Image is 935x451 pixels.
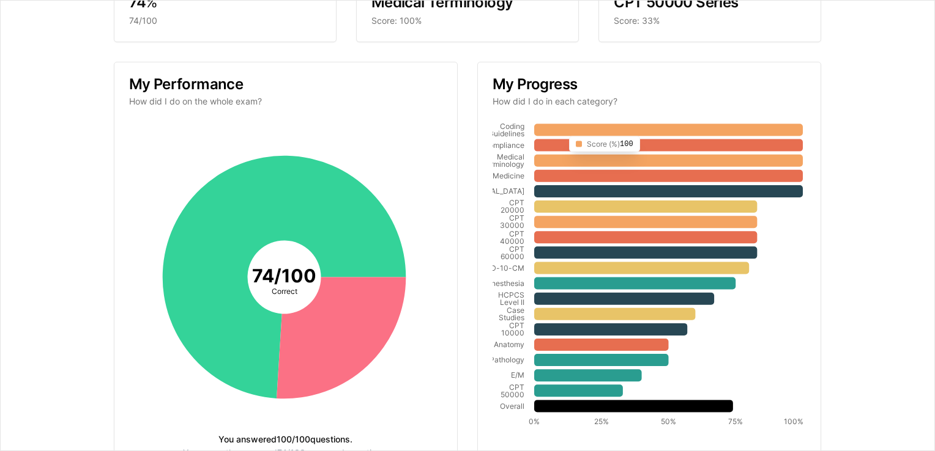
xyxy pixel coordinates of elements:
[509,229,524,238] tspan: CPT
[464,186,524,196] tspan: [MEDICAL_DATA]
[483,141,524,150] tspan: Compliance
[509,213,524,222] tspan: CPT
[493,171,524,180] tspan: Medicine
[509,244,524,253] tspan: CPT
[500,298,524,307] tspan: Level II
[500,122,524,131] tspan: Coding
[371,15,564,27] div: Score: 100%
[509,321,524,330] tspan: CPT
[661,416,676,425] tspan: 50%
[271,286,297,295] tspan: Correct
[501,389,524,398] tspan: 50000
[486,279,524,288] tspan: Anesthesia
[784,416,803,425] tspan: 100%
[490,355,524,364] tspan: Pathology
[501,328,524,337] tspan: 10000
[507,306,524,315] tspan: Case
[493,95,806,108] p: How did I do in each category?
[252,264,316,286] tspan: 74 / 100
[594,416,609,425] tspan: 25%
[511,370,524,380] tspan: E/M
[493,77,806,92] h3: My Progress
[500,221,524,230] tspan: 30000
[501,251,524,260] tspan: 60000
[500,236,524,245] tspan: 40000
[129,95,442,108] p: How did I do on the whole exam?
[509,382,524,391] tspan: CPT
[529,416,540,425] tspan: 0%
[483,263,524,272] tspan: ICD-10-CM
[497,152,524,161] tspan: Medical
[488,129,524,138] tspan: Guidelines
[509,198,524,207] tspan: CPT
[614,15,806,27] div: Score: 33%
[499,313,524,322] tspan: Studies
[129,15,321,27] div: 74/100
[494,340,524,349] tspan: Anatomy
[500,401,524,410] tspan: Overall
[129,77,442,92] h3: My Performance
[501,205,524,215] tspan: 20000
[728,416,743,425] tspan: 75%
[129,435,442,444] div: You answered 100 / 100 questions.
[498,290,524,299] tspan: HCPCS
[482,159,524,169] tspan: Terminology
